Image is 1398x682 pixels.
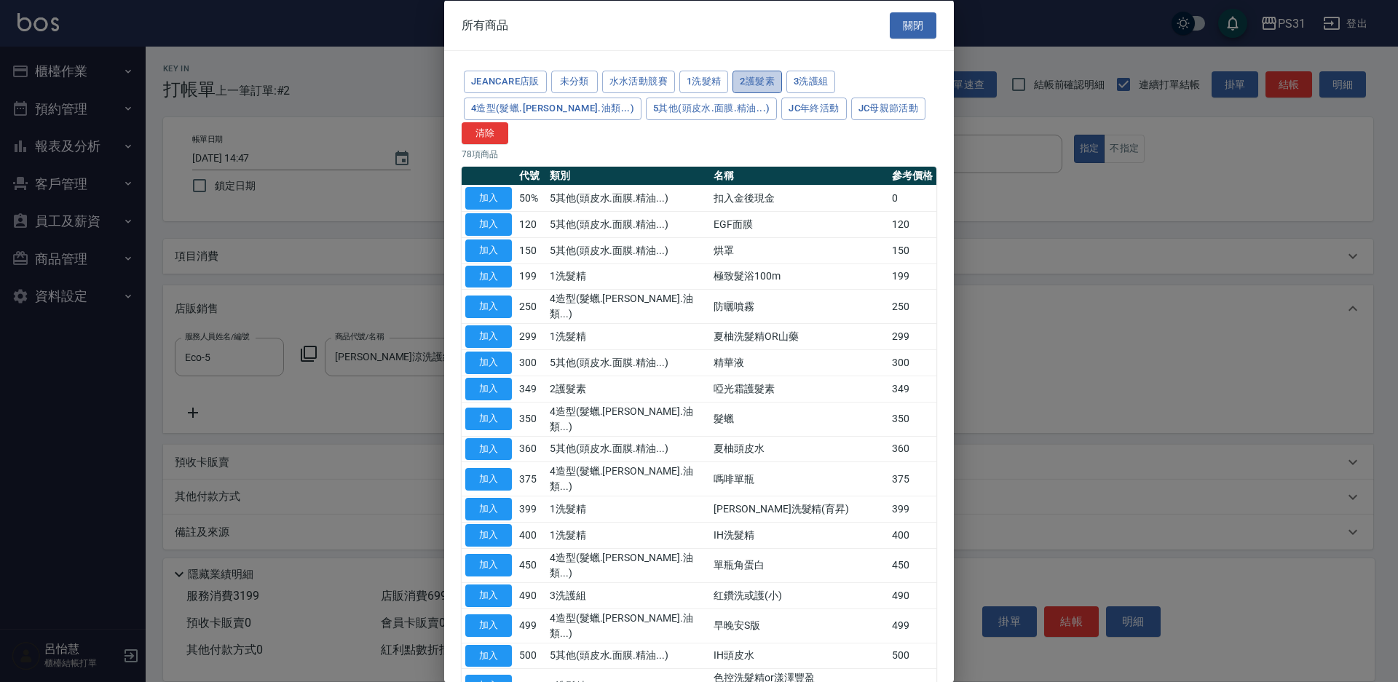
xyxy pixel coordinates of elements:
td: 50% [516,185,546,211]
td: 红鑽洗或護(小) [710,582,888,608]
td: 399 [888,496,936,522]
td: 299 [516,323,546,349]
td: 299 [888,323,936,349]
td: 嗎啡單瓶 [710,461,888,496]
td: 199 [516,263,546,290]
td: 150 [516,237,546,263]
button: JC母親節活動 [851,97,926,119]
td: 4造型(髮蠟.[PERSON_NAME].油類...) [546,289,710,323]
td: IH頭皮水 [710,643,888,669]
td: 375 [516,461,546,496]
button: 加入 [465,213,512,236]
button: 加入 [465,377,512,400]
button: 加入 [465,352,512,374]
td: 400 [516,522,546,548]
td: 防曬噴霧 [710,289,888,323]
td: 單瓶角蛋白 [710,548,888,582]
td: 450 [516,548,546,582]
td: 夏柚洗髮精OR山藥 [710,323,888,349]
td: 400 [888,522,936,548]
td: IH洗髮精 [710,522,888,548]
button: 加入 [465,265,512,288]
td: 1洗髮精 [546,263,710,290]
td: 350 [888,402,936,436]
button: JC年終活動 [781,97,846,119]
td: 1洗髮精 [546,323,710,349]
button: 加入 [465,187,512,210]
td: 4造型(髮蠟.[PERSON_NAME].油類...) [546,402,710,436]
td: 早晚安S版 [710,608,888,643]
button: 4造型(髮蠟.[PERSON_NAME].油類...) [464,97,641,119]
td: [PERSON_NAME]洗髮精(育昇) [710,496,888,522]
th: 類別 [546,167,710,186]
td: 500 [516,643,546,669]
td: 2護髮素 [546,376,710,402]
td: 4造型(髮蠟.[PERSON_NAME].油類...) [546,608,710,643]
td: 啞光霜護髮素 [710,376,888,402]
td: 300 [516,349,546,376]
td: 極致髮浴100m [710,263,888,290]
button: 2護髮素 [732,71,782,93]
td: 499 [888,608,936,643]
button: 3洗護組 [786,71,836,93]
td: 5其他(頭皮水.面膜.精油...) [546,349,710,376]
button: 水水活動競賽 [602,71,675,93]
button: 加入 [465,584,512,606]
td: 5其他(頭皮水.面膜.精油...) [546,185,710,211]
button: 1洗髮精 [679,71,729,93]
td: 150 [888,237,936,263]
button: 未分類 [551,71,598,93]
td: 500 [888,643,936,669]
button: 加入 [465,325,512,348]
td: 450 [888,548,936,582]
td: 1洗髮精 [546,522,710,548]
td: 120 [516,211,546,237]
td: 300 [888,349,936,376]
td: 5其他(頭皮水.面膜.精油...) [546,436,710,462]
td: 350 [516,402,546,436]
td: 精華液 [710,349,888,376]
button: 加入 [465,467,512,490]
td: 499 [516,608,546,643]
td: 349 [516,376,546,402]
td: 250 [888,289,936,323]
td: 5其他(頭皮水.面膜.精油...) [546,211,710,237]
button: 加入 [465,524,512,547]
td: 490 [516,582,546,608]
button: 關閉 [890,12,936,39]
button: 加入 [465,239,512,261]
td: 490 [888,582,936,608]
td: EGF面膜 [710,211,888,237]
td: 3洗護組 [546,582,710,608]
td: 5其他(頭皮水.面膜.精油...) [546,643,710,669]
td: 1洗髮精 [546,496,710,522]
button: 加入 [465,498,512,520]
button: JeanCare店販 [464,71,547,93]
td: 375 [888,461,936,496]
span: 所有商品 [462,17,508,32]
th: 參考價格 [888,167,936,186]
button: 加入 [465,554,512,576]
td: 夏柚頭皮水 [710,436,888,462]
td: 360 [516,436,546,462]
td: 360 [888,436,936,462]
td: 4造型(髮蠟.[PERSON_NAME].油類...) [546,548,710,582]
button: 5其他(頭皮水.面膜.精油...) [646,97,777,119]
button: 加入 [465,408,512,430]
td: 5其他(頭皮水.面膜.精油...) [546,237,710,263]
td: 399 [516,496,546,522]
td: 199 [888,263,936,290]
td: 烘罩 [710,237,888,263]
th: 名稱 [710,167,888,186]
td: 120 [888,211,936,237]
td: 4造型(髮蠟.[PERSON_NAME].油類...) [546,461,710,496]
td: 0 [888,185,936,211]
td: 250 [516,289,546,323]
td: 扣入金後現金 [710,185,888,211]
button: 加入 [465,437,512,460]
button: 加入 [465,614,512,637]
td: 髮蠟 [710,402,888,436]
th: 代號 [516,167,546,186]
button: 加入 [465,644,512,667]
p: 78 項商品 [462,148,936,161]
